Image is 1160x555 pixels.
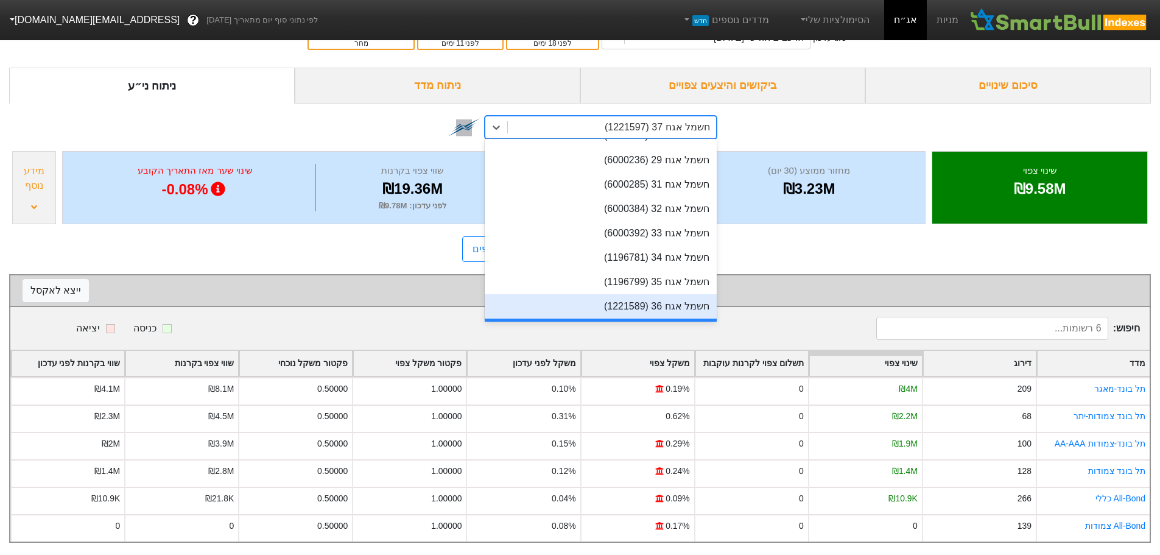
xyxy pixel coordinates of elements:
[12,351,124,376] div: Toggle SortBy
[319,200,506,212] div: לפני עדכון : ₪9.78M
[865,68,1151,104] div: סיכום שינויים
[799,437,804,450] div: 0
[23,279,89,302] button: ייצא לאקסל
[102,437,120,450] div: ₪2M
[708,164,910,178] div: מחזור ממוצע (30 יום)
[552,383,575,395] div: 0.10%
[485,319,717,343] div: חשמל אגח 37 (1221597)
[892,410,918,423] div: ₪2.2M
[76,321,100,336] div: יציאה
[467,351,580,376] div: Toggle SortBy
[888,492,917,505] div: ₪10.9K
[431,465,462,478] div: 1.00000
[94,465,120,478] div: ₪1.4M
[190,12,197,29] span: ?
[708,178,910,200] div: ₪3.23M
[230,520,234,532] div: 0
[666,520,689,532] div: 0.17%
[431,437,462,450] div: 1.00000
[548,39,556,48] span: 18
[799,492,804,505] div: 0
[899,383,917,395] div: ₪4M
[799,383,804,395] div: 0
[666,465,689,478] div: 0.24%
[94,410,120,423] div: ₪2.3M
[1037,351,1150,376] div: Toggle SortBy
[582,351,694,376] div: Toggle SortBy
[923,351,1036,376] div: Toggle SortBy
[876,317,1108,340] input: 6 רשומות...
[317,437,348,450] div: 0.50000
[78,178,312,201] div: -0.08%
[1018,465,1032,478] div: 128
[552,520,575,532] div: 0.08%
[799,410,804,423] div: 0
[666,437,689,450] div: 0.29%
[968,8,1150,32] img: SmartBull
[456,39,464,48] span: 11
[431,520,462,532] div: 1.00000
[78,164,312,178] div: שינוי שער מאז התאריך הקובע
[892,437,918,450] div: ₪1.9M
[552,492,575,505] div: 0.04%
[448,111,480,143] img: tase link
[485,246,717,270] div: חשמל אגח 34 (1196781)
[1085,521,1145,531] a: All-Bond צמודות
[239,351,352,376] div: Toggle SortBy
[1018,383,1032,395] div: 209
[115,520,120,532] div: 0
[295,68,580,104] div: ניתוח מדד
[354,39,368,48] span: מחר
[9,68,295,104] div: ניתוח ני״ע
[431,410,462,423] div: 1.00000
[947,164,1132,178] div: שינוי צפוי
[513,38,592,49] div: לפני ימים
[580,68,866,104] div: ביקושים והיצעים צפויים
[799,520,804,532] div: 0
[605,120,710,135] div: חשמל אגח 37 (1221597)
[319,164,506,178] div: שווי צפוי בקרנות
[431,383,462,395] div: 1.00000
[892,465,918,478] div: ₪1.4M
[485,197,717,221] div: חשמל אגח 32 (6000384)
[1018,492,1032,505] div: 266
[317,492,348,505] div: 0.50000
[1074,411,1145,421] a: תל בונד צמודות-יתר
[485,172,717,197] div: חשמל אגח 31 (6000285)
[799,465,804,478] div: 0
[208,410,234,423] div: ₪4.5M
[319,178,506,200] div: ₪19.36M
[133,321,156,336] div: כניסה
[462,236,593,262] a: תנאי כניסה למדדים נוספים
[208,383,234,395] div: ₪8.1M
[1088,466,1145,476] a: תל בונד צמודות
[913,520,918,532] div: 0
[692,15,709,26] span: חדש
[317,465,348,478] div: 0.50000
[1095,493,1145,503] a: All-Bond כללי
[317,383,348,395] div: 0.50000
[317,520,348,532] div: 0.50000
[1018,520,1032,532] div: 139
[208,465,234,478] div: ₪2.8M
[666,492,689,505] div: 0.09%
[16,164,52,193] div: מידע נוסף
[677,8,774,32] a: מדדים נוספיםחדש
[1094,384,1146,394] a: תל בונד-מאגר
[793,8,875,32] a: הסימולציות שלי
[317,410,348,423] div: 0.50000
[876,317,1140,340] span: חיפוש :
[125,351,238,376] div: Toggle SortBy
[23,281,1137,300] div: שינוי צפוי לפי מדד
[552,437,575,450] div: 0.15%
[552,410,575,423] div: 0.31%
[353,351,466,376] div: Toggle SortBy
[208,437,234,450] div: ₪3.9M
[485,148,717,172] div: חשמל אגח 29 (6000236)
[666,383,689,395] div: 0.19%
[485,270,717,294] div: חשמל אגח 35 (1196799)
[552,465,575,478] div: 0.12%
[485,221,717,246] div: חשמל אגח 33 (6000392)
[695,351,808,376] div: Toggle SortBy
[91,492,120,505] div: ₪10.9K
